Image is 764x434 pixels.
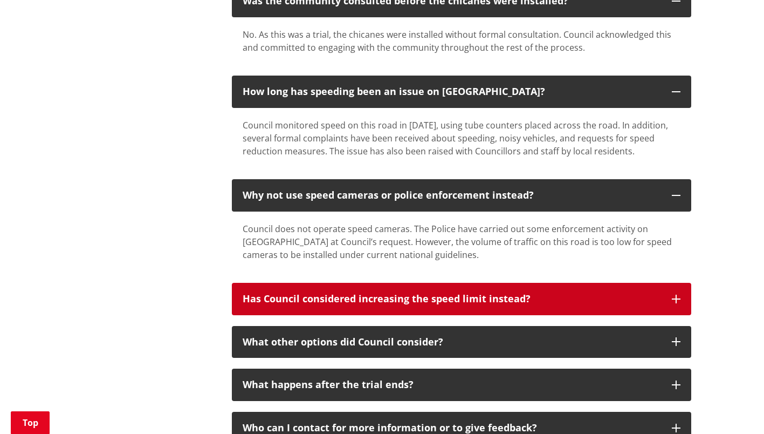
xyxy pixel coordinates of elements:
[243,379,661,390] div: What happens after the trial ends?
[243,119,680,158] div: Council monitored speed on this road in [DATE], using tube counters placed across the road. In ad...
[232,283,691,315] button: Has Council considered increasing the speed limit instead?
[232,76,691,108] button: How long has speeding been an issue on [GEOGRAPHIC_DATA]?
[232,369,691,401] button: What happens after the trial ends?
[243,337,661,348] div: What other options did Council consider?
[714,389,753,428] iframe: Messenger Launcher
[243,28,680,54] div: No. As this was a trial, the chicanes were installed without formal consultation. Council acknowl...
[243,190,661,201] div: Why not use speed cameras or police enforcement instead?
[232,179,691,212] button: Why not use speed cameras or police enforcement instead?
[232,326,691,358] button: What other options did Council consider?
[243,222,680,261] div: Council does not operate speed cameras. The Police have carried out some enforcement activity on ...
[243,423,661,433] h3: Who can I contact for more information or to give feedback?
[243,294,661,304] div: Has Council considered increasing the speed limit instead?
[11,411,50,434] a: Top
[243,86,661,97] div: How long has speeding been an issue on [GEOGRAPHIC_DATA]?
